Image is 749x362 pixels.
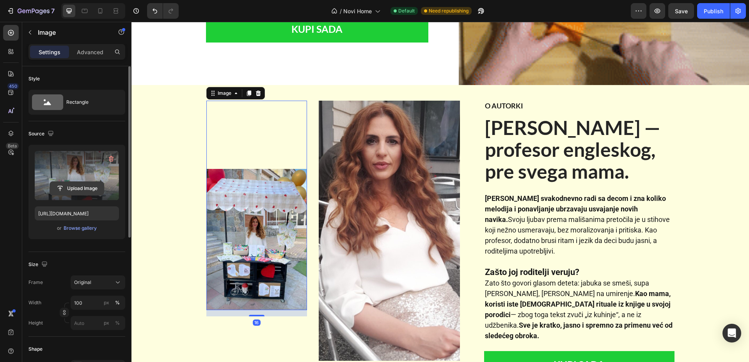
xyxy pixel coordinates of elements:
strong: Zašto joj roditelji veruju? [353,245,448,255]
button: 7 [3,3,58,19]
div: 450 [7,83,19,89]
strong: Sve je kratko, jasno i spremno za primenu već od sledećeg obroka. [353,299,541,318]
button: % [102,318,111,328]
button: % [102,298,111,307]
div: Image [85,68,101,75]
div: Source [28,129,55,139]
button: Save [668,3,694,19]
div: Open Intercom Messenger [722,324,741,342]
p: Advanced [77,48,103,56]
p: O autorki [353,80,542,89]
button: Original [71,275,125,289]
p: Settings [39,48,60,56]
input: px% [71,296,125,310]
div: % [115,319,120,327]
p: Svoju ljubav prema mališanima pretočila je u stihove koji nežno usmeravaju, bez moralizovanja i p... [353,171,542,234]
input: px% [71,316,125,330]
button: Browse gallery [63,224,97,232]
p: KUPI SADA [422,334,473,351]
div: Size [28,259,49,270]
span: Save [675,8,688,14]
div: Browse gallery [64,225,97,232]
div: Undo/Redo [147,3,179,19]
div: Rectangle [66,93,114,111]
label: Height [28,319,43,327]
div: % [115,299,120,306]
span: Default [398,7,415,14]
p: Image [38,28,104,37]
strong: [PERSON_NAME] svakodnevno radi sa decom i zna koliko melodija i ponavljanje ubrzavaju usvajanje n... [353,172,534,202]
span: Novi Home [343,7,372,15]
div: px [104,319,109,327]
strong: Kao mama, koristi iste [DEMOGRAPHIC_DATA] rituale iz knjige u svojoj porodici [353,268,539,297]
button: px [113,318,122,328]
div: 16 [121,298,129,304]
span: / [340,7,342,15]
button: px [113,298,122,307]
button: Upload Image [50,181,104,195]
label: Width [28,299,41,306]
div: Beta [6,143,19,149]
span: or [57,224,62,233]
input: https://example.com/image.jpg [35,206,119,220]
div: Shape [28,346,43,353]
div: Style [28,75,40,82]
img: gempages_584660818218451828-e4fe1c93-eac0-4f3e-9099-18f1e7427315.jpg [187,79,328,339]
div: Publish [704,7,723,15]
div: px [104,299,109,306]
strong: [PERSON_NAME] — profesor engleskog, pre svega mama. [353,94,529,161]
img: gempages_584660818218451828-466d76f5-bce0-4a54-ba4b-f000986f16b1.jpg [75,147,176,288]
p: 7 [51,6,55,16]
iframe: Design area [131,22,749,362]
span: Original [74,279,91,286]
button: Publish [697,3,730,19]
p: Zato što govori glasom deteta: jabuka se smeši, supa [PERSON_NAME], [PERSON_NAME] na umirenje. — ... [353,234,542,319]
a: KUPI SADA [353,329,543,356]
span: Need republishing [429,7,469,14]
label: Frame [28,279,43,286]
